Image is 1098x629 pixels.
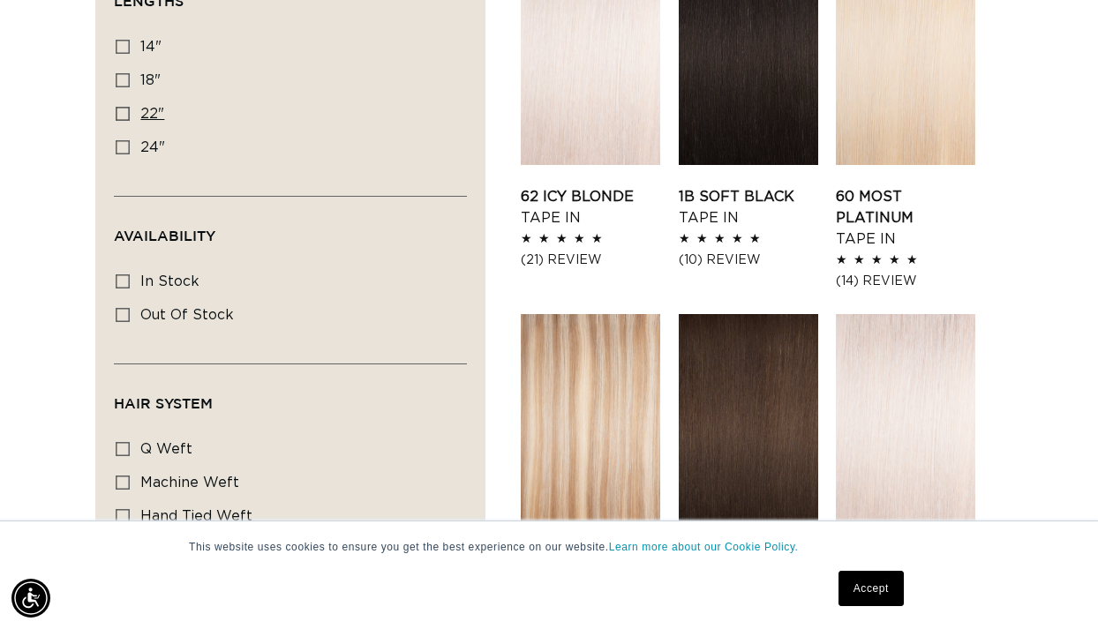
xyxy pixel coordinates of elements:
[679,186,818,228] a: 1B Soft Black Tape In
[114,197,467,260] summary: Availability (0 selected)
[140,475,239,490] span: machine weft
[836,186,975,250] a: 60 Most Platinum Tape In
[114,395,213,411] span: Hair System
[140,40,162,54] span: 14"
[1010,544,1098,629] iframe: Chat Widget
[140,140,165,154] span: 24"
[140,509,252,523] span: hand tied weft
[140,442,192,456] span: q weft
[114,364,467,428] summary: Hair System (0 selected)
[609,541,799,553] a: Learn more about our Cookie Policy.
[140,274,199,288] span: In stock
[189,539,909,555] p: This website uses cookies to ensure you get the best experience on our website.
[521,186,660,228] a: 62 Icy Blonde Tape In
[140,107,164,121] span: 22"
[839,571,904,606] a: Accept
[140,73,161,87] span: 18"
[140,308,234,322] span: Out of stock
[114,228,215,243] span: Availability
[11,579,50,618] div: Accessibility Menu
